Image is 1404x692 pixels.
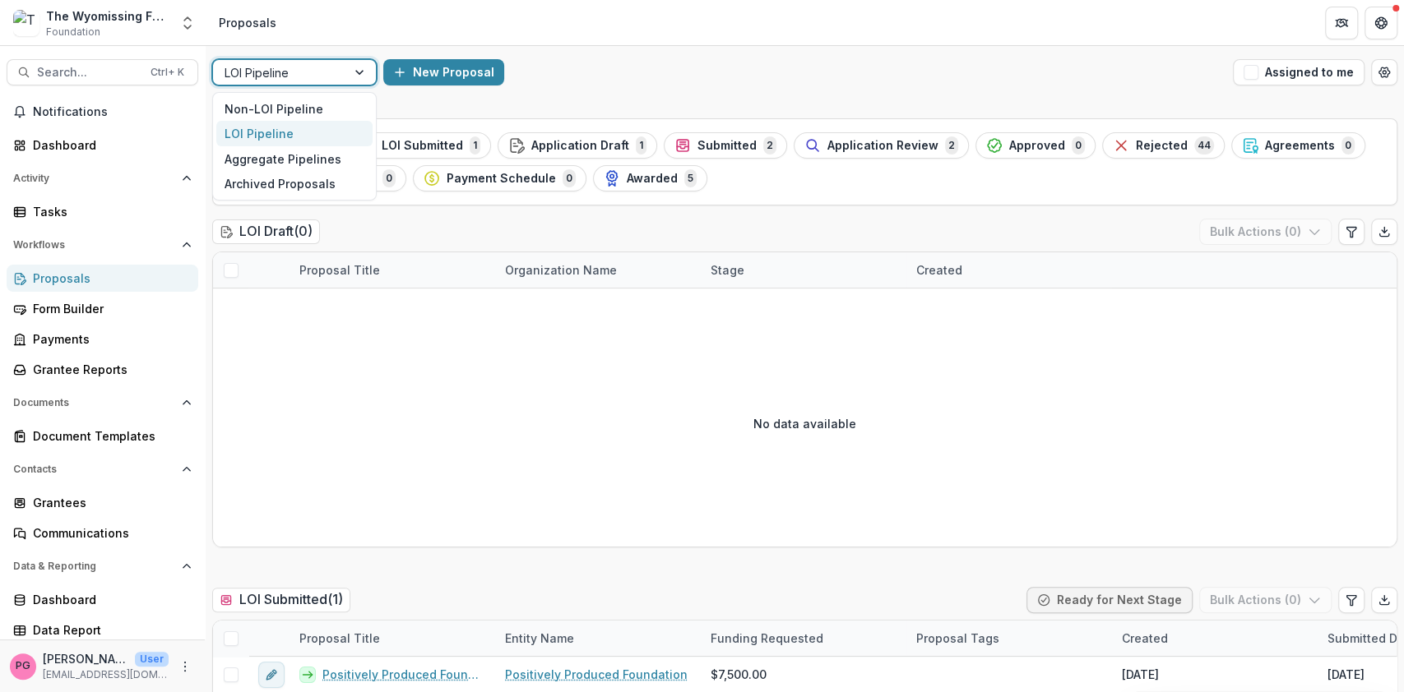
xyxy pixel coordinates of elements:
span: Search... [37,66,141,80]
div: Proposal Title [290,620,495,656]
a: Document Templates [7,422,198,450]
span: Agreements [1265,139,1335,153]
button: LOI Submitted1 [348,132,491,159]
a: Communications [7,519,198,547]
div: Entity Name [495,620,701,656]
span: 1 [636,136,646,155]
button: Edit table settings [1338,219,1365,245]
div: Organization Name [495,252,701,288]
div: Communications [33,524,185,542]
button: Payment Schedule0 [413,165,586,191]
button: Partners [1325,7,1358,39]
span: Documents [13,397,175,408]
span: Payment Schedule [447,172,556,186]
a: Data Report [7,616,198,644]
div: Funding Requested [701,630,833,647]
button: Export table data [1371,219,1397,245]
div: Entity Name [495,630,584,647]
div: Payments [33,330,185,348]
button: Notifications [7,99,198,125]
span: 44 [1194,136,1214,155]
button: Approved0 [975,132,1096,159]
span: 5 [684,169,697,187]
a: Positively Produced Foundation - 2025 - Letter of Intent [322,666,485,683]
button: Assigned to me [1233,59,1365,85]
div: Proposals [33,270,185,287]
button: Open Contacts [7,456,198,482]
span: Workflows [13,239,175,251]
p: User [135,652,169,667]
button: Open Data & Reporting [7,553,198,579]
div: Aggregate Pipelines [216,146,373,172]
span: Contacts [13,464,175,475]
div: Proposal Title [290,630,390,647]
span: 2 [945,136,958,155]
button: Ready for Next Stage [1026,587,1193,613]
div: Stage [701,261,754,279]
a: Tasks [7,198,198,225]
div: Funding Requested [701,620,906,656]
span: Rejected [1136,139,1188,153]
button: Edit table settings [1338,587,1365,613]
h2: LOI Draft ( 0 ) [212,219,320,243]
button: Open table manager [1371,59,1397,85]
div: Data Report [33,621,185,639]
span: Awarded [627,172,678,186]
div: Ctrl + K [147,63,188,81]
div: Dashboard [33,136,185,154]
span: Approved [1009,139,1065,153]
button: More [175,657,195,676]
button: Search... [7,59,198,85]
div: Form Builder [33,300,185,317]
div: Grantee Reports [33,361,185,378]
div: Document Templates [33,427,185,445]
span: 0 [563,169,576,187]
button: Open entity switcher [176,7,199,39]
a: Grantees [7,489,198,516]
div: Created [1112,620,1318,656]
div: Archived Proposals [216,172,373,197]
button: Awarded5 [593,165,707,191]
img: The Wyomissing Foundation [13,10,39,36]
button: Bulk Actions (0) [1199,219,1332,245]
button: Open Activity [7,165,198,191]
p: [PERSON_NAME] [43,650,128,667]
button: Application Draft1 [498,132,657,159]
div: Created [906,252,1112,288]
a: Positively Produced Foundation [505,666,688,683]
div: Created [906,261,972,279]
button: Rejected44 [1102,132,1225,159]
div: Created [1112,630,1178,647]
span: Foundation [46,25,100,39]
div: Stage [701,252,906,288]
span: Application Review [827,139,938,153]
span: LOI Submitted [382,139,463,153]
button: Bulk Actions (0) [1199,587,1332,613]
div: LOI Pipeline [216,121,373,146]
span: Activity [13,173,175,184]
span: 0 [382,169,396,187]
span: $7,500.00 [711,666,767,683]
button: Open Documents [7,390,198,416]
button: Application Review2 [794,132,969,159]
nav: breadcrumb [212,11,283,35]
p: [EMAIL_ADDRESS][DOMAIN_NAME] [43,667,169,682]
button: Agreements0 [1231,132,1365,159]
a: Dashboard [7,586,198,613]
div: Proposals [219,14,276,31]
div: Dashboard [33,591,185,608]
button: Submitted2 [664,132,787,159]
button: New Proposal [383,59,504,85]
p: No data available [753,415,856,432]
h2: LOI Submitted ( 1 ) [212,588,350,611]
a: Proposals [7,265,198,292]
a: Payments [7,325,198,353]
span: Notifications [33,105,192,119]
div: [DATE] [1122,666,1159,683]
